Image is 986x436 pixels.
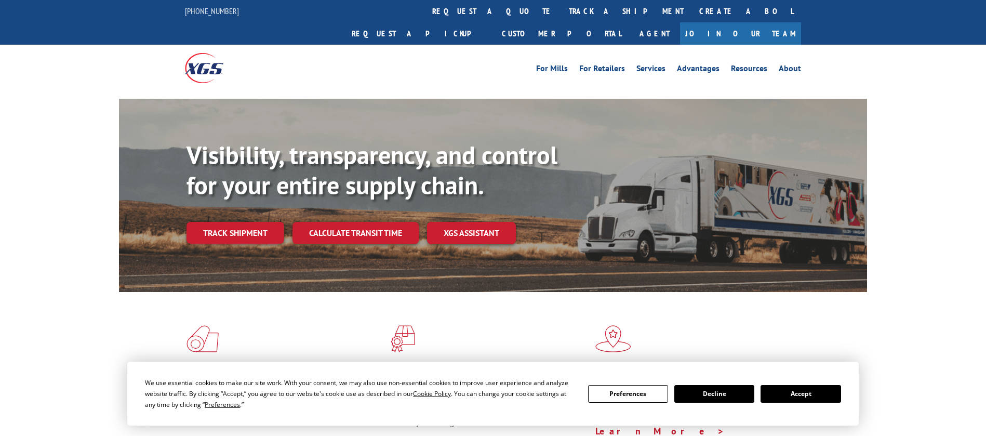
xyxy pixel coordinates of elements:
a: About [779,64,801,76]
a: Agent [629,22,680,45]
div: Cookie Consent Prompt [127,362,859,426]
a: XGS ASSISTANT [427,222,516,244]
a: Resources [731,64,767,76]
div: We use essential cookies to make our site work. With your consent, we may also use non-essential ... [145,377,575,410]
span: As an industry carrier of choice, XGS has brought innovation and dedication to flooring logistics... [186,391,382,428]
a: For Mills [536,64,568,76]
a: Request a pickup [344,22,494,45]
a: Customer Portal [494,22,629,45]
button: Preferences [588,385,668,403]
a: Join Our Team [680,22,801,45]
h1: Flooring Logistics Solutions [186,361,383,391]
span: Preferences [205,400,240,409]
a: For Retailers [579,64,625,76]
a: [PHONE_NUMBER] [185,6,239,16]
b: Visibility, transparency, and control for your entire supply chain. [186,139,557,201]
img: xgs-icon-focused-on-flooring-red [391,325,415,352]
img: xgs-icon-flagship-distribution-model-red [595,325,631,352]
a: Advantages [677,64,719,76]
a: Track shipment [186,222,284,244]
h1: Specialized Freight Experts [391,361,587,391]
a: Calculate transit time [292,222,419,244]
button: Decline [674,385,754,403]
span: Cookie Policy [413,389,451,398]
a: Services [636,64,665,76]
img: xgs-icon-total-supply-chain-intelligence-red [186,325,219,352]
button: Accept [761,385,841,403]
h1: Flagship Distribution Model [595,361,792,391]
